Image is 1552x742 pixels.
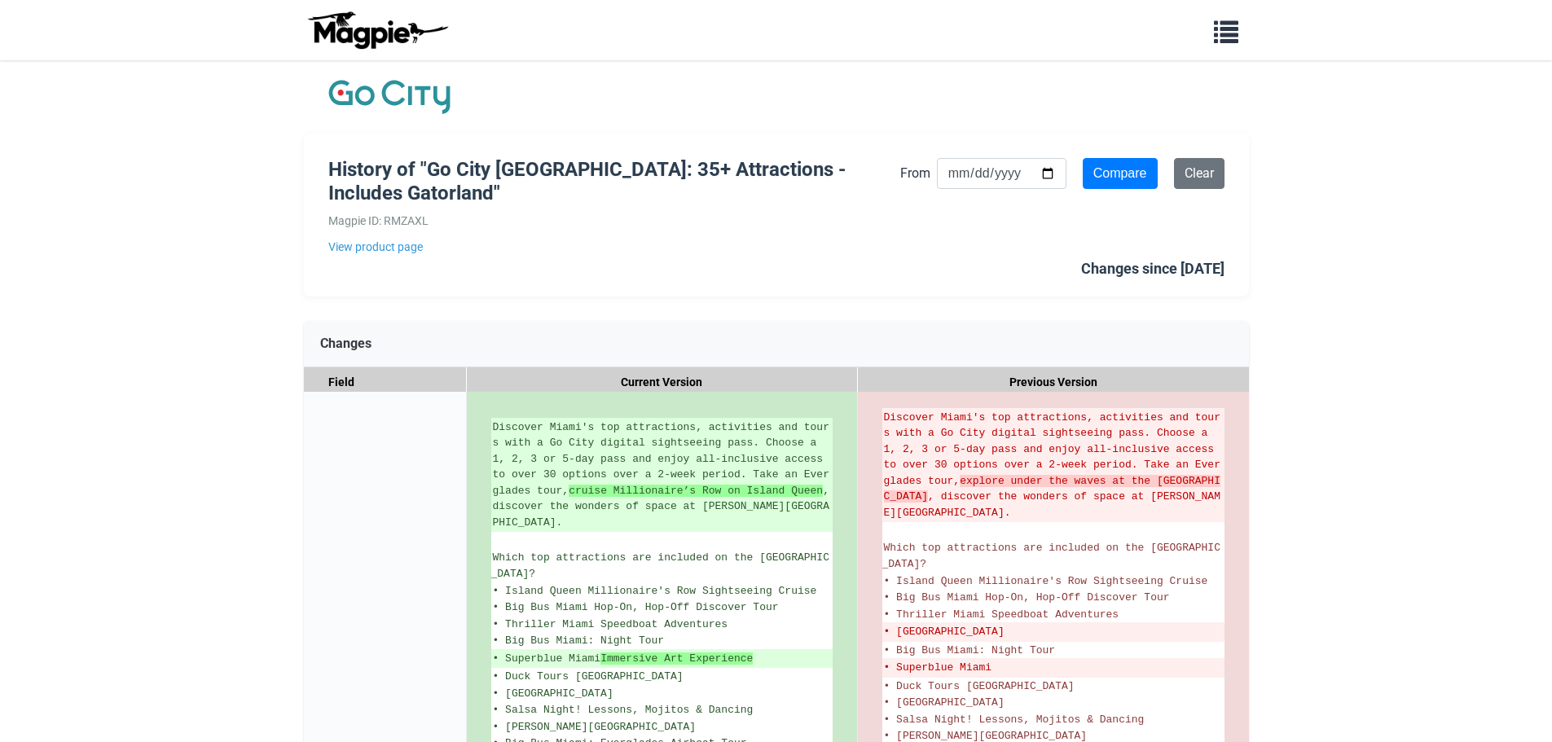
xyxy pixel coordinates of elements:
a: Clear [1174,158,1224,189]
span: • Thriller Miami Speedboat Adventures [884,608,1119,621]
div: Previous Version [858,367,1249,397]
span: • [GEOGRAPHIC_DATA] [884,696,1005,709]
span: • [GEOGRAPHIC_DATA] [493,687,613,700]
div: Field [304,367,467,397]
span: • Big Bus Miami: Night Tour [493,634,665,647]
ins: • Superblue Miami [493,651,831,667]
span: • Island Queen Millionaire's Row Sightseeing Cruise [884,575,1208,587]
img: logo-ab69f6fb50320c5b225c76a69d11143b.png [304,11,451,50]
div: Changes [304,321,1249,367]
span: • Duck Tours [GEOGRAPHIC_DATA] [884,680,1075,692]
span: • Big Bus Miami Hop-On, Hop-Off Discover Tour [493,601,779,613]
strong: Immersive Art Experience [600,652,753,665]
h1: History of "Go City [GEOGRAPHIC_DATA]: 35+ Attractions - Includes Gatorland" [328,158,900,205]
span: • Big Bus Miami: Night Tour [884,644,1056,656]
span: • Island Queen Millionaire's Row Sightseeing Cruise [493,585,817,597]
span: • [PERSON_NAME][GEOGRAPHIC_DATA] [884,730,1088,742]
span: • Salsa Night! Lessons, Mojitos & Dancing [884,713,1145,726]
div: Changes since [DATE] [1081,257,1224,281]
span: Which top attractions are included on the [GEOGRAPHIC_DATA]? [491,551,829,581]
del: Discover Miami's top attractions, activities and tours with a Go City digital sightseeing pass. C... [884,410,1223,521]
div: Current Version [467,367,858,397]
strong: explore under the waves at the [GEOGRAPHIC_DATA] [884,475,1220,503]
label: From [900,163,930,184]
span: • Salsa Night! Lessons, Mojitos & Dancing [493,704,754,716]
span: • Big Bus Miami Hop-On, Hop-Off Discover Tour [884,591,1170,604]
strong: cruise Millionaire’s Row on Island Queen [569,485,823,497]
a: View product page [328,238,900,256]
img: Company Logo [328,77,451,117]
input: Compare [1083,158,1158,189]
span: • Duck Tours [GEOGRAPHIC_DATA] [493,670,684,683]
del: • [GEOGRAPHIC_DATA] [884,624,1223,640]
span: Which top attractions are included on the [GEOGRAPHIC_DATA]? [882,542,1220,571]
span: • Thriller Miami Speedboat Adventures [493,618,728,630]
ins: Discover Miami's top attractions, activities and tours with a Go City digital sightseeing pass. C... [493,419,831,531]
div: Magpie ID: RMZAXL [328,212,900,230]
del: • Superblue Miami [884,660,1223,676]
span: • [PERSON_NAME][GEOGRAPHIC_DATA] [493,721,697,733]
